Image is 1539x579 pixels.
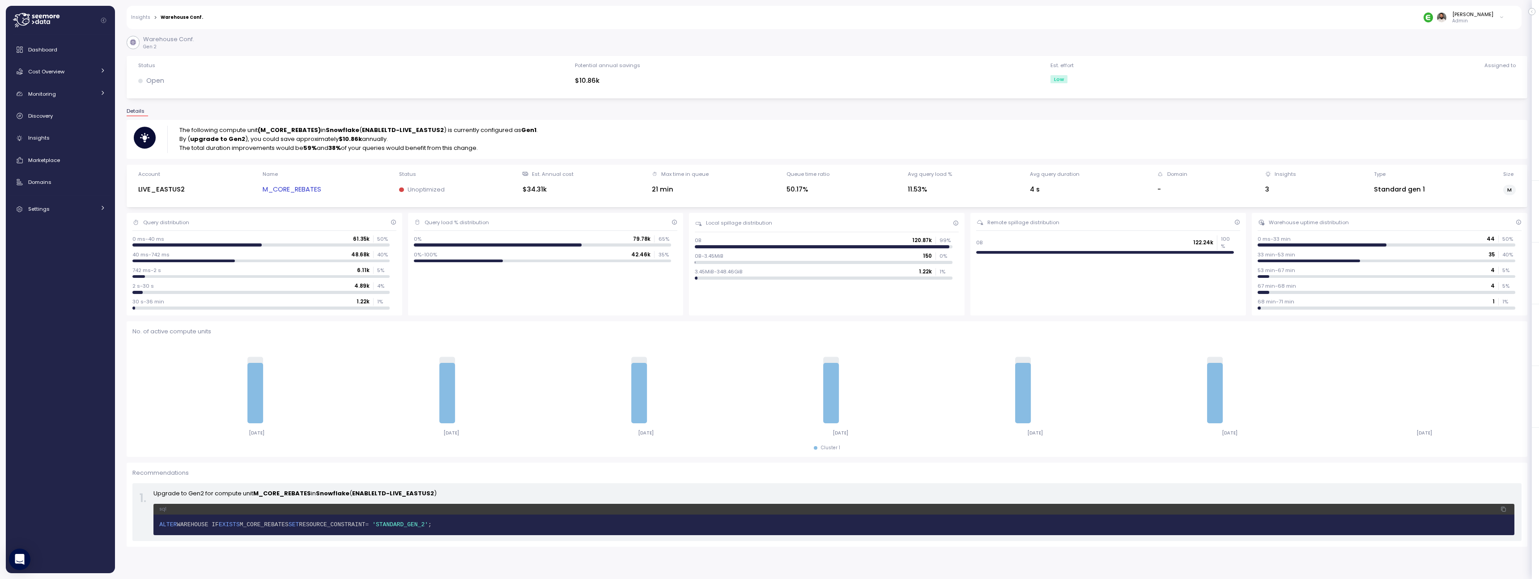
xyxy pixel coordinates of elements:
[132,298,164,305] p: 30 s-36 min
[414,235,421,243] p: 0%
[9,549,30,570] div: Open Intercom Messenger
[159,521,177,528] span: ALTER
[140,489,146,507] div: 1 .
[1488,251,1495,258] p: 35
[1258,235,1291,243] p: 0 ms-33 min
[161,15,203,20] div: Warehouse Conf.
[177,521,219,528] span: WAREHOUSE IF
[9,200,111,218] a: Settings
[219,521,240,528] span: EXISTS
[132,235,164,243] p: 0 ms-40 ms
[98,17,109,24] button: Collapse navigation
[303,144,317,152] strong: 59%
[1424,13,1433,22] img: 689adfd76a9d17b9213495f1.PNG
[299,521,365,528] span: RESOURCE_CONSTRAINT
[362,126,444,134] strong: ENABLELTD-LIVE_EASTUS2
[154,15,157,21] div: >
[240,521,289,528] span: M_CORE_REBATES
[912,237,932,244] p: 120.87k
[143,44,194,50] p: Gen 2
[132,468,1522,477] p: Recommendations
[190,135,245,143] strong: upgrade to Gen2
[1258,298,1294,305] p: 68 min-71 min
[366,521,369,528] span: =
[833,430,848,436] tspan: [DATE]
[9,151,111,169] a: Marketplace
[940,237,952,244] p: 99 %
[1416,430,1432,436] tspan: [DATE]
[28,157,60,164] span: Marketplace
[908,170,952,178] div: Avg query load %
[399,170,416,178] div: Status
[28,90,56,98] span: Monitoring
[28,68,64,75] span: Cost Overview
[1503,170,1513,178] div: Size
[377,267,390,274] p: 5 %
[328,144,341,152] strong: 38%
[339,135,362,143] strong: $10.86k
[976,239,983,246] p: 0B
[138,184,185,195] div: LIVE_EASTUS2
[652,184,709,195] div: 21 min
[1502,251,1515,258] p: 40 %
[661,170,709,178] div: Max time in queue
[1507,185,1512,195] span: M
[372,521,428,528] span: 'STANDARD_GEN_2'
[326,126,359,134] strong: Snowflake
[1050,62,1074,69] div: Est. effort
[143,219,189,226] div: Query distribution
[9,41,111,59] a: Dashboard
[28,112,53,119] span: Discovery
[787,184,829,195] div: 50.17%
[1484,62,1516,69] div: Assigned to
[575,76,640,86] div: $10.86k
[1030,170,1080,178] div: Avg query duration
[1491,282,1495,289] p: 4
[357,267,370,274] p: 6.11k
[132,267,161,274] p: 742 ms-2 s
[1258,282,1296,289] p: 67 min-68 min
[940,252,952,260] p: 0 %
[1030,184,1080,195] div: 4 s
[1502,282,1515,289] p: 5 %
[695,252,723,260] p: 0B-3.45MiB
[354,282,370,289] p: 4.89k
[1269,219,1349,226] div: Warehouse uptime distribution
[1491,267,1495,274] p: 4
[908,184,952,195] div: 11.53%
[428,521,432,528] span: ;
[940,268,952,275] p: 1 %
[631,251,650,258] p: 42.46k
[28,179,51,186] span: Domains
[425,219,489,226] div: Query load % distribution
[1193,239,1213,246] p: 122.24k
[633,235,650,243] p: 79.78k
[377,235,390,243] p: 50 %
[179,144,538,153] p: The total duration improvements would be and of your queries would benefit from this change.
[132,282,154,289] p: 2 s-30 s
[249,430,264,436] tspan: [DATE]
[9,129,111,147] a: Insights
[1492,298,1495,305] p: 1
[1258,267,1295,274] p: 53 min-67 min
[532,170,574,178] div: Est. Annual cost
[263,184,321,195] a: M_CORE_REBATES
[1502,235,1515,243] p: 50 %
[1258,251,1295,258] p: 33 min-53 min
[9,85,111,103] a: Monitoring
[1437,13,1446,22] img: ACg8ocLskjvUhBDgxtSFCRx4ztb74ewwa1VrVEuDBD_Ho1mrTsQB-QE=s96-c
[706,219,772,226] div: Local spillage distribution
[1221,235,1233,250] p: 100 %
[153,489,1514,498] p: Upgrade to Gen2 for compute unit in ( )
[821,445,840,451] div: Cluster 1
[659,251,671,258] p: 35 %
[253,489,311,498] strong: M_CORE_REBATES
[1452,18,1493,24] p: Admin
[351,251,370,258] p: 48.68k
[316,489,349,498] strong: Snowflake
[638,430,654,436] tspan: [DATE]
[143,35,194,44] p: Warehouse Conf.
[377,282,390,289] p: 4 %
[132,327,1522,336] p: No. of active compute units
[923,252,932,260] p: 150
